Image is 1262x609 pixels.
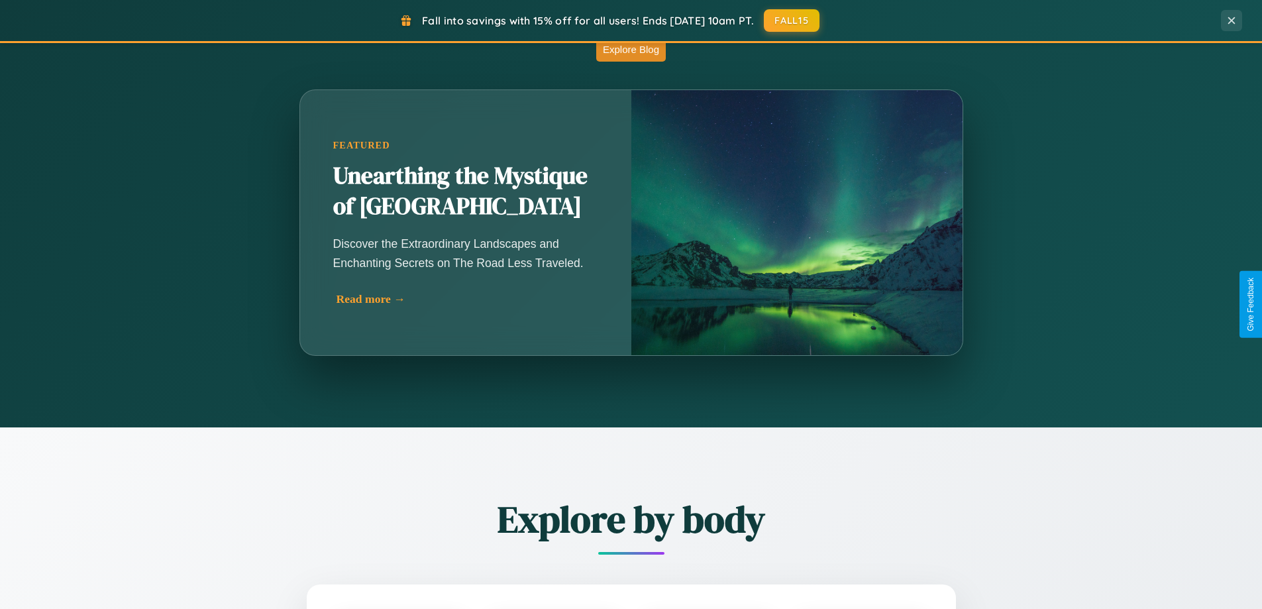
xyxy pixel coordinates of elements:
[764,9,819,32] button: FALL15
[333,140,598,151] div: Featured
[333,161,598,222] h2: Unearthing the Mystique of [GEOGRAPHIC_DATA]
[337,292,602,306] div: Read more →
[234,494,1029,545] h2: Explore by body
[1246,278,1255,331] div: Give Feedback
[596,37,666,62] button: Explore Blog
[422,14,754,27] span: Fall into savings with 15% off for all users! Ends [DATE] 10am PT.
[333,235,598,272] p: Discover the Extraordinary Landscapes and Enchanting Secrets on The Road Less Traveled.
